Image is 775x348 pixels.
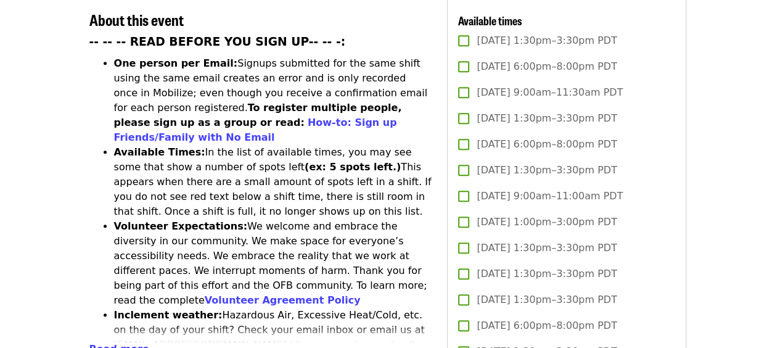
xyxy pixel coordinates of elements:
span: [DATE] 1:30pm–3:30pm PDT [477,111,617,126]
span: [DATE] 6:00pm–8:00pm PDT [477,137,617,152]
span: [DATE] 6:00pm–8:00pm PDT [477,318,617,333]
span: [DATE] 1:30pm–3:30pm PDT [477,33,617,48]
span: [DATE] 9:00am–11:00am PDT [477,189,623,204]
strong: (ex: 5 spots left.) [305,161,401,173]
span: [DATE] 1:30pm–3:30pm PDT [477,267,617,281]
a: Volunteer Agreement Policy [205,294,361,306]
span: Available times [457,12,522,28]
span: [DATE] 1:30pm–3:30pm PDT [477,163,617,178]
strong: Inclement weather: [114,309,223,321]
span: [DATE] 1:30pm–3:30pm PDT [477,241,617,255]
a: How-to: Sign up Friends/Family with No Email [114,117,397,143]
strong: Available Times: [114,146,205,158]
li: We welcome and embrace the diversity in our community. We make space for everyone’s accessibility... [114,219,433,308]
strong: Volunteer Expectations: [114,220,248,232]
li: In the list of available times, you may see some that show a number of spots left This appears wh... [114,145,433,219]
strong: To register multiple people, please sign up as a group or read: [114,102,402,128]
li: Signups submitted for the same shift using the same email creates an error and is only recorded o... [114,56,433,145]
strong: One person per Email: [114,57,238,69]
span: [DATE] 9:00am–11:30am PDT [477,85,623,100]
strong: -- -- -- READ BEFORE YOU SIGN UP-- -- -: [89,35,346,48]
span: [DATE] 1:00pm–3:00pm PDT [477,215,617,230]
span: [DATE] 1:30pm–3:30pm PDT [477,292,617,307]
span: About this event [89,9,184,30]
span: [DATE] 6:00pm–8:00pm PDT [477,59,617,74]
